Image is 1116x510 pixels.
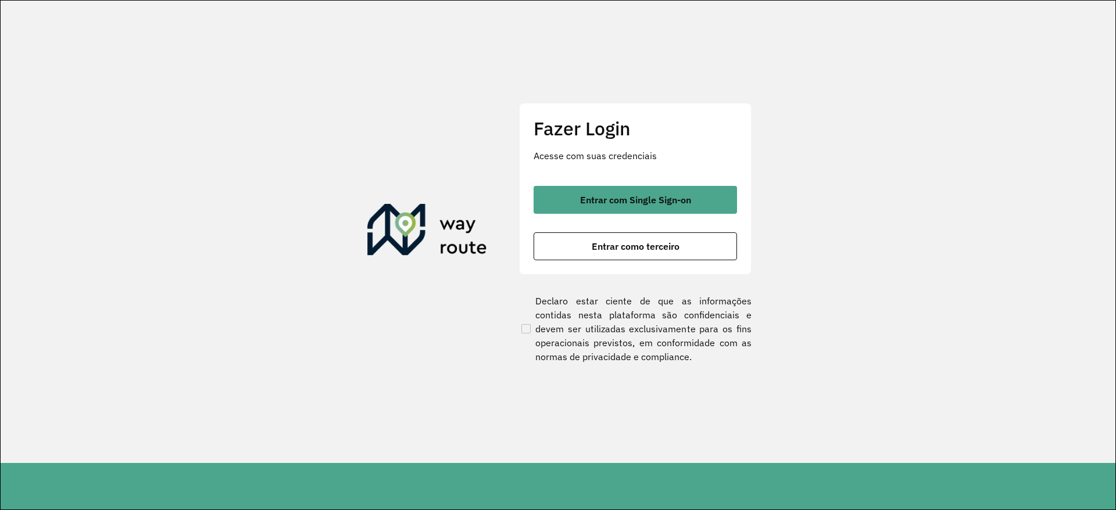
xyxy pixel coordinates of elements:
[534,186,737,214] button: button
[367,204,487,260] img: Roteirizador AmbevTech
[534,149,737,163] p: Acesse com suas credenciais
[580,195,691,204] span: Entrar com Single Sign-on
[519,294,752,364] label: Declaro estar ciente de que as informações contidas nesta plataforma são confidenciais e devem se...
[534,117,737,139] h2: Fazer Login
[592,242,679,251] span: Entrar como terceiro
[534,232,737,260] button: button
